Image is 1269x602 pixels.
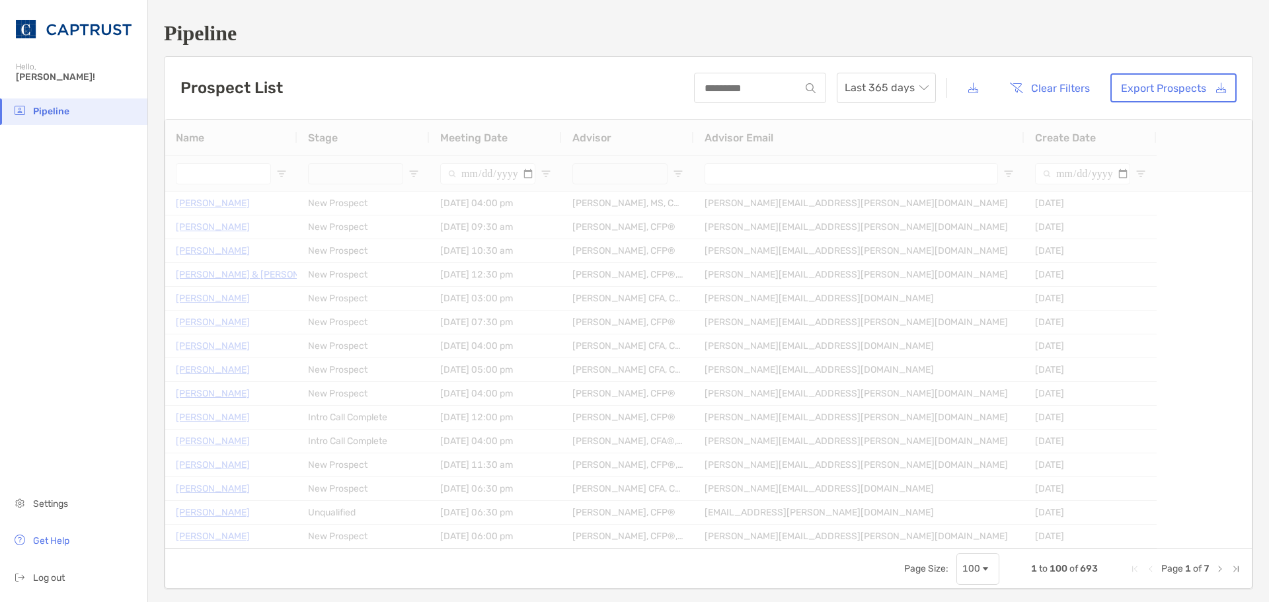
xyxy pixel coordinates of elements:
span: 1 [1031,563,1037,574]
button: Clear Filters [999,73,1100,102]
img: settings icon [12,495,28,511]
span: 1 [1185,563,1191,574]
div: Page Size [956,553,999,585]
img: logout icon [12,569,28,585]
a: Export Prospects [1110,73,1237,102]
span: to [1039,563,1048,574]
span: Get Help [33,535,69,546]
img: input icon [806,83,816,93]
span: 100 [1050,563,1067,574]
span: of [1069,563,1078,574]
h1: Pipeline [164,21,1253,46]
span: [PERSON_NAME]! [16,71,139,83]
span: Pipeline [33,106,69,117]
img: pipeline icon [12,102,28,118]
span: Settings [33,498,68,509]
img: get-help icon [12,532,28,548]
span: 7 [1204,563,1210,574]
div: Next Page [1215,564,1225,574]
span: of [1193,563,1202,574]
span: Last 365 days [845,73,928,102]
span: Log out [33,572,65,583]
img: CAPTRUST Logo [16,5,132,53]
div: Last Page [1231,564,1241,574]
span: 693 [1080,563,1098,574]
span: Page [1161,563,1183,574]
div: Page Size: [904,563,948,574]
div: First Page [1130,564,1140,574]
h3: Prospect List [180,79,283,97]
div: Previous Page [1145,564,1156,574]
div: 100 [962,563,980,574]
